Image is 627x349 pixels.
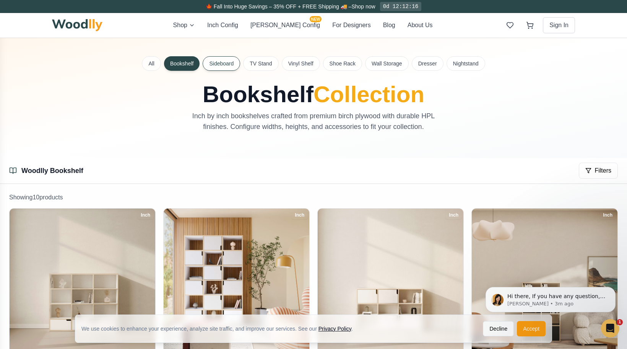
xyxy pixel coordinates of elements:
button: Shop [173,21,195,30]
button: Accept [517,321,546,336]
button: All [142,56,161,71]
span: Collection [313,82,424,107]
iframe: Intercom live chat [601,319,619,338]
a: Woodlly Bookshelf [21,167,83,174]
div: Inch [599,211,616,219]
div: Inch [137,211,154,219]
button: Sign In [543,17,575,33]
a: Shop now [351,3,375,10]
div: Inch [291,211,308,219]
button: Sideboard [203,56,240,71]
button: Wall Storage [365,56,409,71]
button: Vinyl Shelf [282,56,320,71]
span: NEW [310,16,322,22]
div: We use cookies to enhance your experience, analyze site traffic, and improve our services. See our . [81,325,359,333]
span: 1 [617,319,623,325]
button: Shoe Rack [323,56,362,71]
button: [PERSON_NAME] ConfigNEW [250,21,320,30]
button: TV Stand [243,56,278,71]
button: Filters [579,163,618,179]
button: Dresser [412,56,443,71]
button: Decline [483,321,514,336]
button: Blog [383,21,395,30]
button: Inch Config [207,21,238,30]
div: Inch [445,211,462,219]
p: Inch by inch bookshelves crafted from premium birch plywood with durable HPL finishes. Configure ... [185,111,442,132]
h1: Bookshelf [142,83,485,106]
div: 0d 12:12:16 [380,2,421,11]
span: Filters [595,166,611,175]
img: Woodlly [52,19,102,31]
button: Bookshelf [164,56,200,71]
button: Nightstand [447,56,485,71]
span: 🍁 Fall Into Huge Savings – 35% OFF + FREE Shipping 🚚 – [206,3,351,10]
iframe: Intercom notifications message [474,271,627,328]
a: Privacy Policy [318,326,351,332]
p: Showing 10 product s [9,193,618,202]
button: About Us [408,21,433,30]
button: For Designers [332,21,370,30]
